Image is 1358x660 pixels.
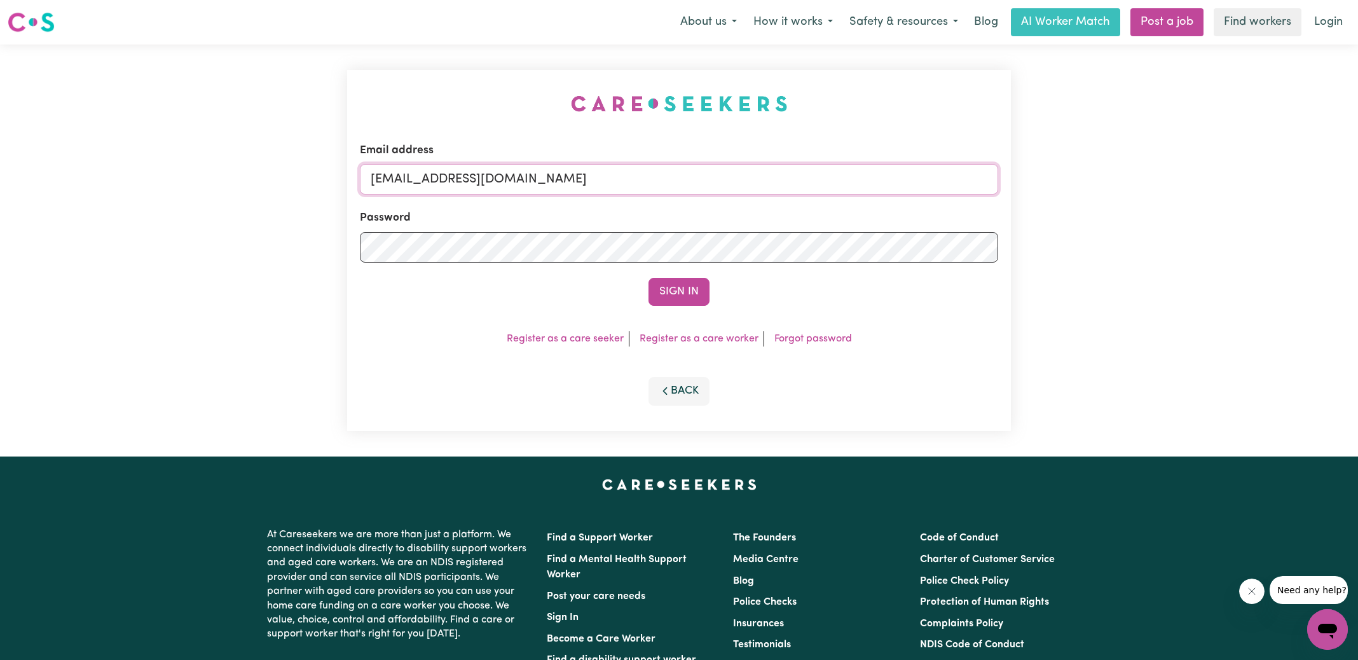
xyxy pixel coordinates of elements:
a: Police Check Policy [920,576,1009,586]
a: Find a Mental Health Support Worker [547,554,687,580]
a: Blog [733,576,754,586]
a: Protection of Human Rights [920,597,1049,607]
a: Complaints Policy [920,619,1003,629]
p: At Careseekers we are more than just a platform. We connect individuals directly to disability su... [267,523,532,647]
a: Post your care needs [547,591,645,602]
a: AI Worker Match [1011,8,1120,36]
a: Register as a care seeker [507,334,624,344]
a: Find a Support Worker [547,533,653,543]
iframe: Message from company [1270,576,1348,604]
a: Careseekers home page [602,479,757,490]
a: Blog [966,8,1006,36]
button: How it works [745,9,841,36]
a: Login [1307,8,1350,36]
a: Charter of Customer Service [920,554,1055,565]
a: Sign In [547,612,579,622]
a: Post a job [1130,8,1204,36]
iframe: Button to launch messaging window [1307,609,1348,650]
button: Safety & resources [841,9,966,36]
a: Insurances [733,619,784,629]
a: Become a Care Worker [547,634,655,644]
iframe: Close message [1239,579,1265,604]
button: Back [648,377,710,405]
a: Forgot password [774,334,852,344]
img: Careseekers logo [8,11,55,34]
a: Code of Conduct [920,533,999,543]
a: Testimonials [733,640,791,650]
button: Sign In [648,278,710,306]
a: Media Centre [733,554,799,565]
a: Register as a care worker [640,334,758,344]
a: Police Checks [733,597,797,607]
a: Find workers [1214,8,1301,36]
label: Password [360,210,411,226]
a: NDIS Code of Conduct [920,640,1024,650]
label: Email address [360,142,434,159]
a: Careseekers logo [8,8,55,37]
a: The Founders [733,533,796,543]
button: About us [672,9,745,36]
input: Email address [360,164,998,195]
